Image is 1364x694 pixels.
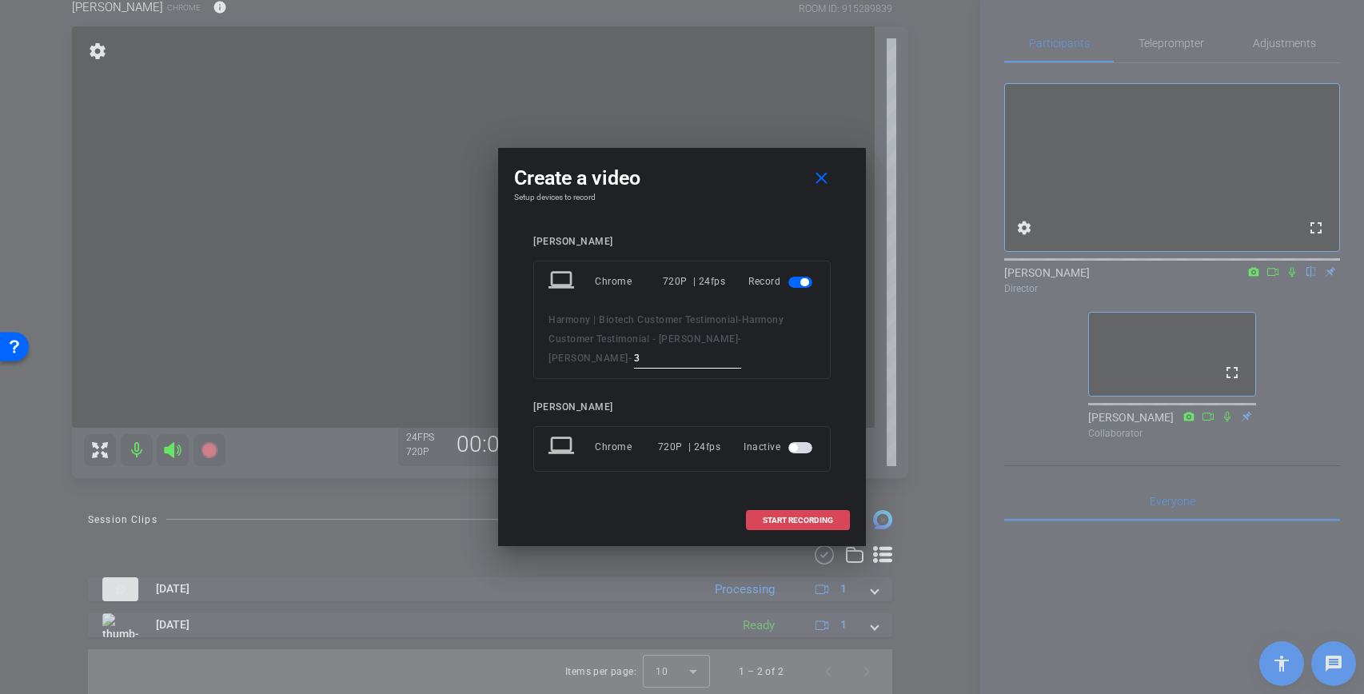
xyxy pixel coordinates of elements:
[738,333,742,345] span: -
[533,236,831,248] div: [PERSON_NAME]
[514,164,850,193] div: Create a video
[634,349,741,369] input: ENTER HERE
[628,353,632,364] span: -
[533,401,831,413] div: [PERSON_NAME]
[548,433,577,461] mat-icon: laptop
[548,314,738,325] span: Harmony | Biotech Customer Testimonial
[744,433,816,461] div: Inactive
[812,169,832,189] mat-icon: close
[595,267,663,296] div: Chrome
[595,433,658,461] div: Chrome
[514,193,850,202] h4: Setup devices to record
[658,433,721,461] div: 720P | 24fps
[763,517,833,524] span: START RECORDING
[738,314,742,325] span: -
[746,510,850,530] button: START RECORDING
[548,267,577,296] mat-icon: laptop
[748,267,816,296] div: Record
[663,267,726,296] div: 720P | 24fps
[548,353,628,364] span: [PERSON_NAME]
